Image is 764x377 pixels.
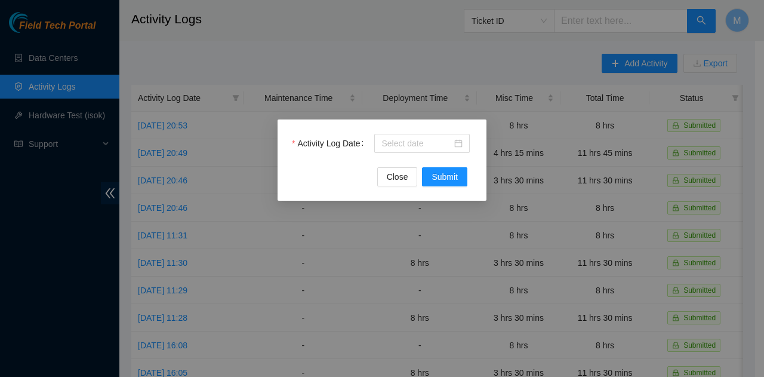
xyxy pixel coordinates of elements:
[387,170,408,183] span: Close
[422,167,467,186] button: Submit
[292,134,368,153] label: Activity Log Date
[377,167,418,186] button: Close
[432,170,458,183] span: Submit
[381,137,452,150] input: Activity Log Date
